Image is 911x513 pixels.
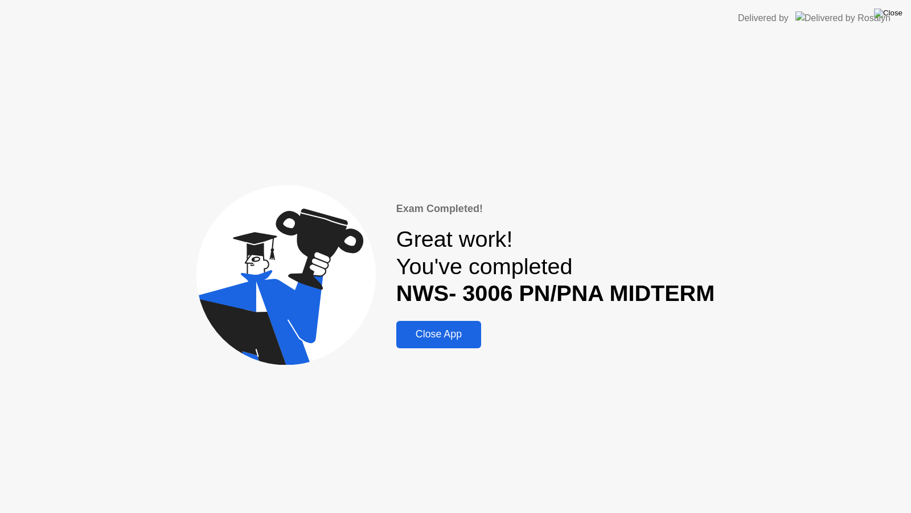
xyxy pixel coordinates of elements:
div: Great work! You've completed [396,226,715,307]
img: Delivered by Rosalyn [795,11,891,25]
button: Close App [396,321,481,348]
div: Exam Completed! [396,201,715,217]
img: Close [874,9,902,18]
div: Delivered by [738,11,789,25]
b: NWS- 3006 PN/PNA MIDTERM [396,280,715,306]
div: Close App [400,328,478,340]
